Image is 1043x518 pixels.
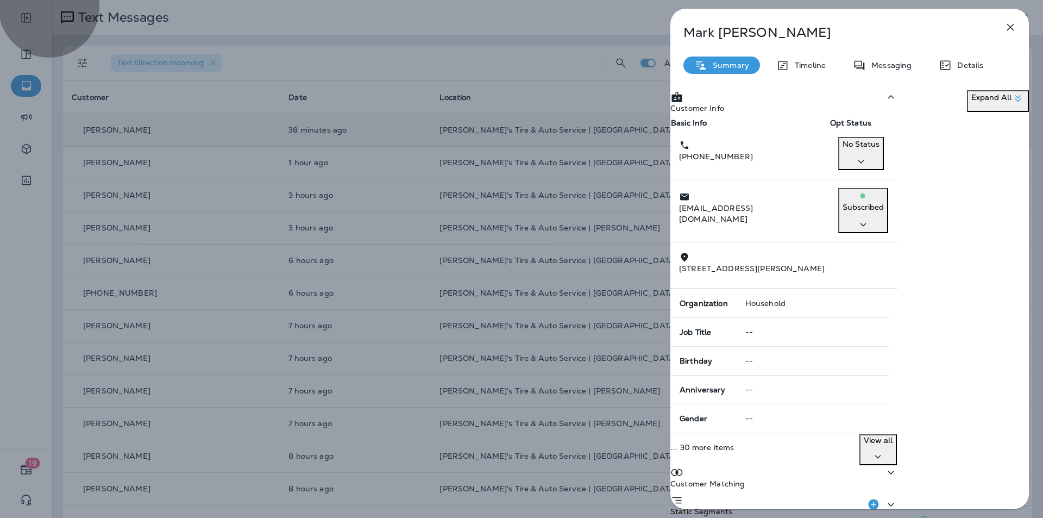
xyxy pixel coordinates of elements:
[680,327,711,337] span: Job Title
[679,203,821,224] p: [EMAIL_ADDRESS][DOMAIN_NAME]
[967,90,1029,112] button: Expand All
[863,494,884,515] button: Add to Static Segment
[745,356,753,366] span: --
[859,434,897,465] button: View all
[971,92,1025,105] p: Expand All
[679,151,821,162] p: [PHONE_NUMBER]
[745,327,753,337] span: --
[680,356,712,366] span: Birthday
[843,139,879,149] p: No Status
[670,507,732,516] p: Static Segments
[866,61,912,70] p: Messaging
[671,443,829,452] p: ... 30 more items
[843,202,884,213] p: Subscribed
[830,118,871,128] span: Opt Status
[670,104,724,113] p: Customer Info
[838,188,888,233] button: Subscribed
[745,298,786,308] span: Household
[952,61,983,70] p: Details
[680,385,726,395] span: Anniversary
[680,298,728,308] span: Organization
[670,479,745,488] p: Customer Matching
[745,385,753,395] span: --
[679,264,825,273] span: [STREET_ADDRESS][PERSON_NAME]
[789,61,826,70] p: Timeline
[745,414,753,423] span: --
[680,414,707,423] span: Gender
[707,61,749,70] p: Summary
[683,25,980,40] p: Mark [PERSON_NAME]
[671,118,707,128] span: Basic Info
[864,436,893,445] p: View all
[838,137,884,170] button: No Status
